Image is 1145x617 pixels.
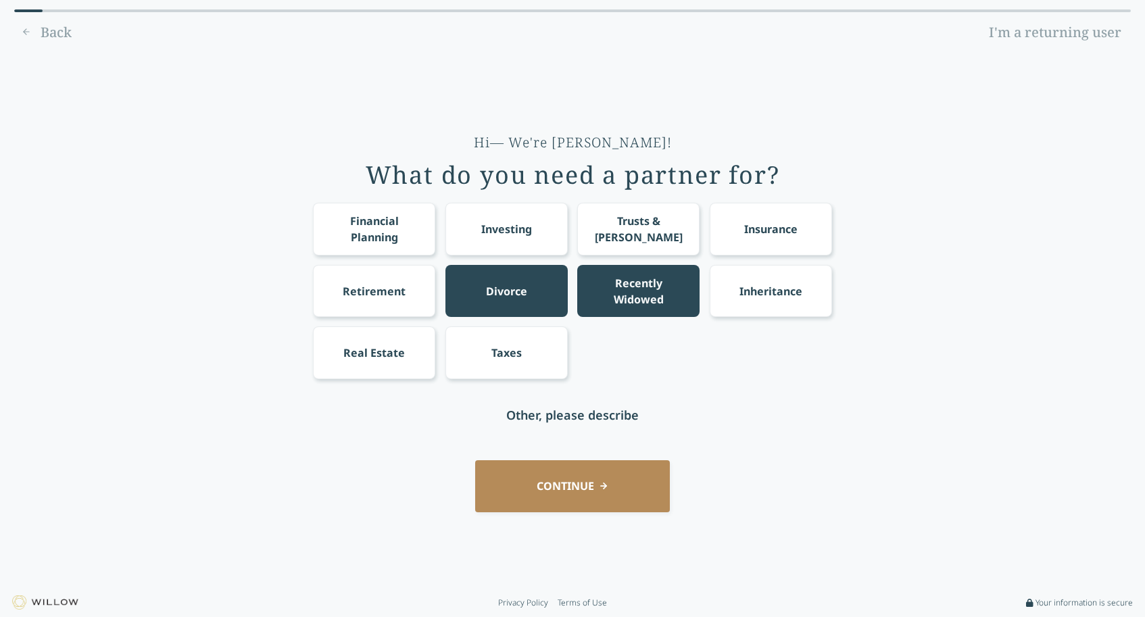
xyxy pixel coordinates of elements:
div: Investing [481,221,532,237]
div: Divorce [486,283,527,299]
div: 0% complete [14,9,43,12]
a: Terms of Use [558,597,607,608]
div: Inheritance [739,283,802,299]
div: Taxes [491,345,522,361]
div: Real Estate [343,345,405,361]
div: Insurance [744,221,798,237]
a: I'm a returning user [979,22,1131,43]
span: Your information is secure [1036,597,1133,608]
div: Recently Widowed [590,275,687,307]
div: Other, please describe [506,405,639,424]
button: CONTINUE [475,460,670,512]
div: Financial Planning [326,213,423,245]
a: Privacy Policy [498,597,548,608]
div: Trusts & [PERSON_NAME] [590,213,687,245]
div: Hi— We're [PERSON_NAME]! [474,133,672,152]
div: Retirement [343,283,406,299]
img: Willow logo [12,595,78,610]
div: What do you need a partner for? [366,162,780,189]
